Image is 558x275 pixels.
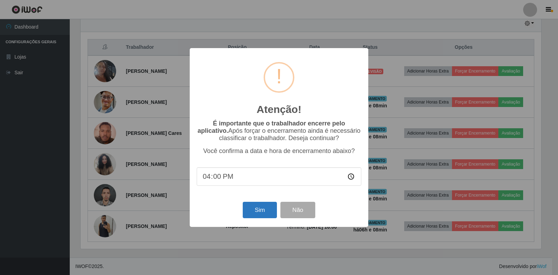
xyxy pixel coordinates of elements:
[280,202,315,218] button: Não
[257,103,301,116] h2: Atenção!
[197,147,361,155] p: Você confirma a data e hora de encerramento abaixo?
[243,202,277,218] button: Sim
[197,120,345,134] b: É importante que o trabalhador encerre pelo aplicativo.
[197,120,361,142] p: Após forçar o encerramento ainda é necessário classificar o trabalhador. Deseja continuar?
